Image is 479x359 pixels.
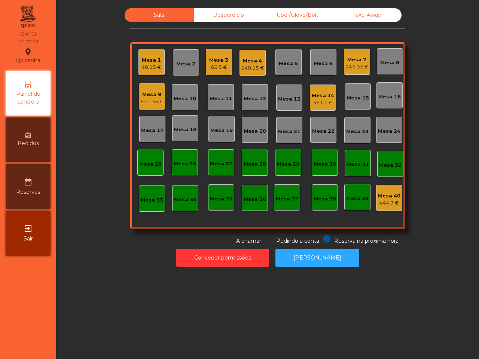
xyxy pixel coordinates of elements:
div: Mesa 36 [244,196,266,203]
div: Mesa 25 [139,160,162,168]
div: Mesa 12 [244,95,266,102]
div: Mesa 39 [346,195,369,202]
div: Mesa 9 [140,91,164,98]
div: 148.15 € [241,64,264,72]
span: Reserva na próxima hora [334,237,399,244]
div: Mesa 32 [379,162,402,169]
div: Mesa 2 [176,60,195,68]
span: Painel de controlo [7,90,49,106]
div: Mesa 8 [380,59,399,67]
div: Mesa 23 [346,128,369,135]
span: Sair [24,235,33,243]
div: Mesa 21 [278,128,300,135]
div: Qpicanha [16,46,40,65]
span: Pedindo a conta [276,237,319,244]
i: date_range [24,177,33,186]
div: Mesa 17 [141,127,164,134]
div: Mesa 22 [312,128,335,135]
div: Mesa 13 [278,95,300,103]
div: Sala [125,8,194,22]
div: Desperdicio [194,8,263,22]
div: Mesa 33 [141,196,163,204]
i: exit_to_app [24,224,33,233]
div: Mesa 11 [210,95,232,102]
div: 361.1 € [312,99,334,107]
div: Mesa 3 [209,56,228,64]
div: Mesa 37 [276,195,298,203]
div: Mesa 4 [241,57,264,65]
div: Mesa 31 [347,161,369,168]
div: Mesa 29 [277,160,299,168]
button: Conceder permissões [176,249,269,267]
div: 245.35 € [345,63,369,71]
img: qpiato [19,4,37,30]
div: 40.15 € [141,64,161,71]
div: Mesa 35 [210,195,232,203]
div: 621.35 € [140,98,164,105]
div: Take Away [332,8,402,22]
div: Mesa 1 [141,56,161,64]
div: Mesa 24 [378,128,400,135]
span: A chamar [236,237,261,244]
div: Uber/Glovo/Bolt [263,8,332,22]
div: Mesa 18 [174,126,196,134]
div: Mesa 19 [210,127,233,134]
div: Mesa 26 [174,160,196,168]
div: Mesa 27 [210,160,232,168]
div: Mesa 34 [174,196,196,203]
div: Mesa 15 [347,94,369,102]
div: Mesa 20 [244,128,266,135]
div: Mesa 16 [378,93,401,101]
div: [DATE] [20,31,36,37]
i: location_on [24,47,33,56]
div: Mesa 40 [378,192,400,200]
div: Mesa 5 [279,60,298,67]
div: Mesa 30 [314,160,336,168]
div: 444.7 € [378,199,400,207]
span: Pedidos [18,139,39,147]
div: Mesa 28 [244,160,266,168]
div: Mesa 38 [314,195,336,203]
button: [PERSON_NAME] [275,249,359,267]
div: 22:27:49 [18,38,38,45]
div: Mesa 14 [312,92,334,99]
div: Mesa 10 [174,95,196,102]
div: 65.5 € [209,64,228,71]
div: Mesa 7 [345,56,369,64]
span: Reservas [16,188,40,196]
div: Mesa 6 [314,60,333,67]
